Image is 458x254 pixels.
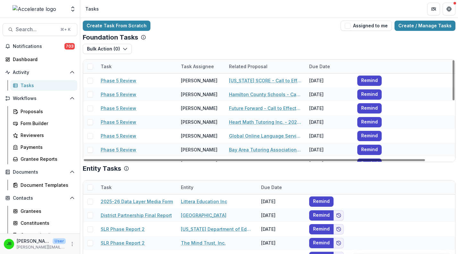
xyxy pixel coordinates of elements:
[97,184,115,191] div: Task
[257,180,305,194] div: Due Date
[101,240,145,246] a: SLR Phase Report 2
[83,165,121,172] p: Entity Tasks
[83,4,101,14] nav: breadcrumb
[394,21,455,31] a: Create / Manage Tasks
[305,59,353,73] div: Due Date
[305,143,353,157] div: [DATE]
[309,196,334,207] button: Remind
[357,103,382,113] button: Remind
[257,184,286,191] div: Due Date
[305,129,353,143] div: [DATE]
[13,195,67,201] span: Contacts
[257,222,305,236] div: [DATE]
[177,59,225,73] div: Task Assignee
[10,206,77,216] a: Grantees
[101,105,136,112] a: Phase 5 Review
[68,3,77,15] button: Open entity switcher
[10,142,77,152] a: Payments
[334,224,344,234] button: Add to friends
[443,3,455,15] button: Get Help
[13,169,67,175] span: Documents
[3,23,77,36] button: Search...
[21,208,72,214] div: Grantees
[181,146,217,153] div: [PERSON_NAME]
[257,208,305,222] div: [DATE]
[85,5,99,12] div: Tasks
[305,101,353,115] div: [DATE]
[3,41,77,51] button: Notifications703
[97,180,177,194] div: Task
[334,238,344,248] button: Add to friends
[357,131,382,141] button: Remind
[10,218,77,228] a: Constituents
[305,74,353,87] div: [DATE]
[229,146,301,153] a: Bay Area Tutoring Association - 2024 - Call to Effective Action
[10,106,77,117] a: Proposals
[21,156,72,162] div: Grantee Reports
[309,210,334,221] button: Remind
[7,242,12,246] div: Jennifer Bronson
[181,198,227,205] a: Littera Education Inc
[225,59,305,73] div: Related Proposal
[3,167,77,177] button: Open Documents
[21,82,72,89] div: Tasks
[21,120,72,127] div: Form Builder
[21,182,72,188] div: Document Templates
[10,80,77,91] a: Tasks
[309,224,334,234] button: Remind
[17,244,66,250] p: [PERSON_NAME][EMAIL_ADDRESS][PERSON_NAME][DOMAIN_NAME]
[101,77,136,84] a: Phase 5 Review
[101,132,136,139] a: Phase 5 Review
[257,195,305,208] div: [DATE]
[21,108,72,115] div: Proposals
[341,21,392,31] button: Assigned to me
[59,26,72,33] div: ⌘ + K
[10,154,77,164] a: Grantee Reports
[305,63,334,70] div: Due Date
[17,238,50,244] p: [PERSON_NAME]
[21,144,72,150] div: Payments
[21,220,72,226] div: Constituents
[68,240,76,248] button: More
[83,44,132,54] button: Bulk Action (0)
[229,91,301,98] a: Hamilton County Schools - Call to Effective Action - 1
[229,105,301,112] a: Future Forward - Call to Effective Action - 1
[181,77,217,84] div: [PERSON_NAME]
[305,115,353,129] div: [DATE]
[181,226,253,232] a: [US_STATE] Department of Education
[21,132,72,139] div: Reviewers
[13,5,56,13] img: Accelerate logo
[257,236,305,250] div: [DATE]
[21,231,72,238] div: Communications
[16,26,56,32] span: Search...
[101,146,136,153] a: Phase 5 Review
[10,118,77,129] a: Form Builder
[13,56,72,63] div: Dashboard
[225,63,271,70] div: Related Proposal
[357,117,382,127] button: Remind
[53,238,66,244] p: User
[97,63,115,70] div: Task
[305,157,353,170] div: [DATE]
[3,54,77,65] a: Dashboard
[309,238,334,248] button: Remind
[305,87,353,101] div: [DATE]
[10,180,77,190] a: Document Templates
[181,105,217,112] div: [PERSON_NAME]
[229,119,301,125] a: Heart Math Tutoring Inc. - 2024 - Call to Effective Action - 1
[181,132,217,139] div: [PERSON_NAME]
[101,212,172,219] a: District Partnership Final Report
[101,91,136,98] a: Phase 5 Review
[83,33,138,41] p: Foundation Tasks
[13,96,67,101] span: Workflows
[97,59,177,73] div: Task
[13,44,64,49] span: Notifications
[3,93,77,104] button: Open Workflows
[3,193,77,203] button: Open Contacts
[177,180,257,194] div: Entity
